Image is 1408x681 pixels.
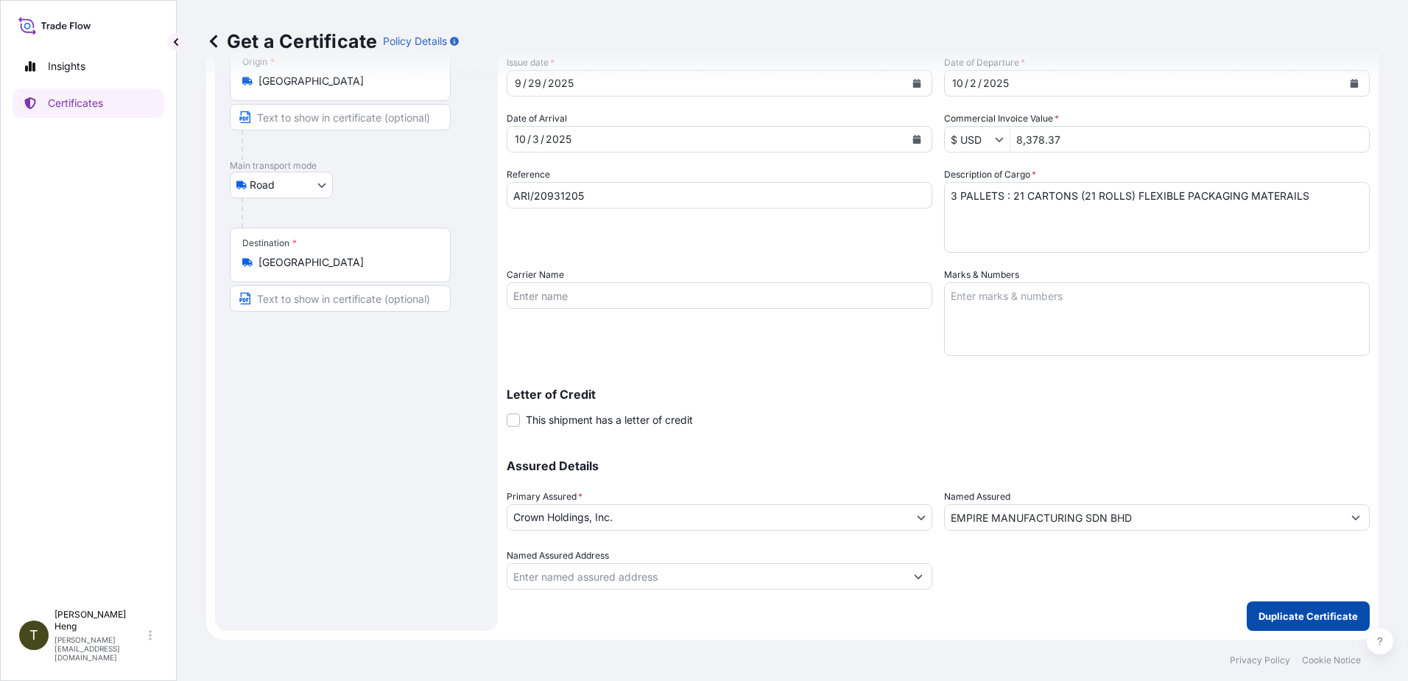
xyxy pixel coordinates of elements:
[905,563,932,590] button: Show suggestions
[543,74,546,92] div: /
[541,130,544,148] div: /
[230,172,333,198] button: Select transport
[230,104,451,130] input: Text to appear on certificate
[206,29,377,53] p: Get a Certificate
[258,255,432,270] input: Destination
[527,74,543,92] div: day,
[944,182,1370,253] textarea: 22 PALLETS : 3360 PCS 20 LITRE PAILS WITH ACCESSORIES
[527,130,531,148] div: /
[54,635,146,662] p: [PERSON_NAME][EMAIL_ADDRESS][DOMAIN_NAME]
[230,285,451,312] input: Text to appear on certificate
[507,111,567,126] span: Date of Arrival
[513,130,527,148] div: month,
[1342,504,1369,531] button: Show suggestions
[507,388,1370,400] p: Letter of Credit
[995,132,1010,147] button: Show suggestions
[54,609,146,632] p: [PERSON_NAME] Heng
[944,268,1019,282] label: Marks & Numbers
[507,282,932,309] input: Enter name
[507,167,550,182] label: Reference
[507,460,1370,472] p: Assured Details
[1230,654,1290,666] a: Privacy Policy
[13,88,164,118] a: Certificates
[544,130,573,148] div: year,
[526,413,693,427] span: This shipment has a letter of credit
[546,74,575,92] div: year,
[250,178,275,192] span: Road
[513,74,523,92] div: month,
[507,268,564,282] label: Carrier Name
[507,504,932,531] button: Crown Holdings, Inc.
[1302,654,1361,666] a: Cookie Notice
[978,74,982,92] div: /
[951,74,965,92] div: month,
[1247,601,1370,631] button: Duplicate Certificate
[944,167,1036,182] label: Description of Cargo
[523,74,527,92] div: /
[1259,609,1358,624] p: Duplicate Certificate
[13,52,164,81] a: Insights
[230,160,483,172] p: Main transport mode
[968,74,978,92] div: day,
[531,130,541,148] div: day,
[945,504,1342,531] input: Assured Name
[29,628,38,643] span: T
[982,74,1010,92] div: year,
[945,126,995,153] input: Commercial Invoice Value
[944,111,1059,126] label: Commercial Invoice Value
[507,182,932,209] input: Enter booking reference
[507,548,609,563] label: Named Assured Address
[383,34,447,49] p: Policy Details
[905,71,929,95] button: Calendar
[242,237,297,249] div: Destination
[1342,71,1366,95] button: Calendar
[48,59,85,74] p: Insights
[965,74,968,92] div: /
[1010,126,1369,153] input: Enter amount
[513,510,613,525] span: Crown Holdings, Inc.
[905,128,929,151] button: Calendar
[507,563,905,590] input: Named Assured Address
[48,96,103,111] p: Certificates
[507,489,582,504] span: Primary Assured
[944,489,1010,504] label: Named Assured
